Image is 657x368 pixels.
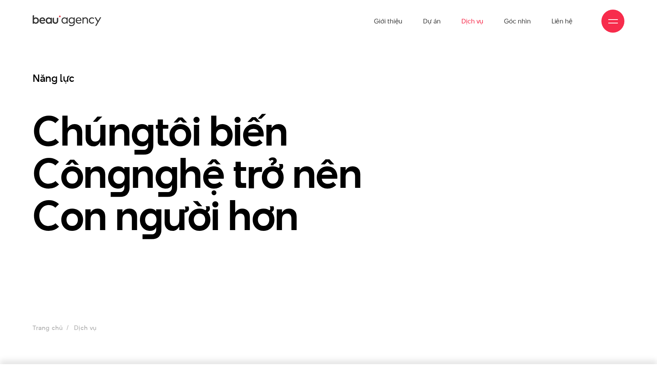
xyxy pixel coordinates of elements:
en: g [155,144,179,202]
a: Trang chủ [33,323,63,332]
h3: Năng lực [33,71,472,85]
h1: Chún tôi biến Côn n hệ trở nên Con n ười hơn [33,110,472,237]
en: g [131,102,155,160]
en: g [107,144,131,202]
en: g [139,187,163,244]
